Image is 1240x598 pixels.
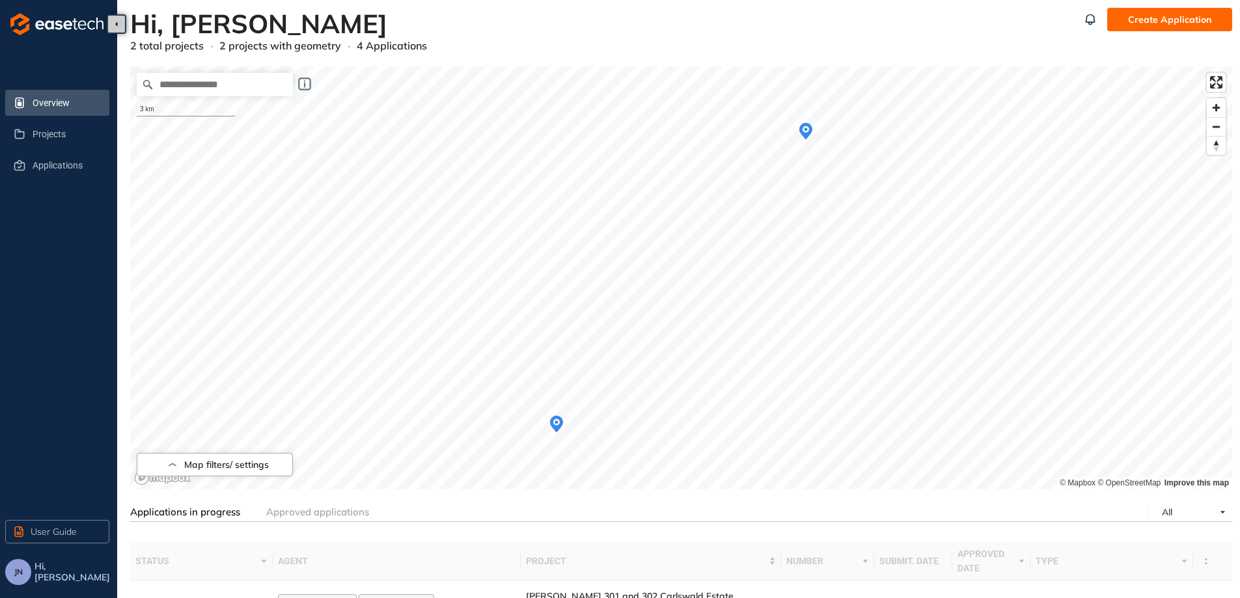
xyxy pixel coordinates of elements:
span: status [135,554,258,568]
span: Map filters/ settings [184,459,269,470]
span: Zoom out [1207,118,1226,136]
span: approved. date [958,547,1015,575]
h2: Hi, [PERSON_NAME] [130,8,1079,39]
a: Improve this map [1164,478,1229,487]
button: User Guide [5,520,109,543]
a: Mapbox [1060,478,1095,487]
th: type [1030,541,1193,581]
th: approved. date [952,541,1030,581]
span: Hi, [PERSON_NAME] [34,561,112,583]
span: 2 total projects [130,39,204,52]
span: project [526,554,766,568]
button: Enter fullscreen [1207,73,1226,92]
span: Approved applications [266,506,369,518]
span: 4 Applications [357,39,427,52]
button: Reset bearing to north [1207,136,1226,155]
th: status [130,541,273,581]
div: Map marker [794,120,818,143]
button: JN [5,559,31,585]
span: Overview [33,90,99,116]
img: logo [10,13,103,35]
button: Zoom out [1207,117,1226,136]
span: Create Application [1128,12,1211,27]
th: agent [273,541,521,581]
button: Zoom in [1207,98,1226,117]
span: Applications in progress [130,506,240,518]
th: submit. date [874,541,952,581]
a: Mapbox logo [134,470,191,485]
span: Projects [33,121,99,147]
a: OpenStreetMap [1097,478,1161,487]
div: 3 km [137,103,235,116]
button: Create Application [1107,8,1232,31]
div: Map marker [545,413,568,436]
button: Map filters/ settings [137,453,293,476]
span: 2 projects with geometry [219,39,341,52]
th: project [521,541,781,581]
input: Search place... [137,73,293,96]
span: User Guide [31,524,77,539]
span: All [1162,506,1172,518]
canvas: Map [130,66,1232,489]
span: Reset bearing to north [1207,137,1226,155]
span: number [786,554,859,568]
span: Applications [33,152,99,178]
span: type [1036,554,1178,568]
th: number [781,541,874,581]
span: JN [14,567,23,577]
